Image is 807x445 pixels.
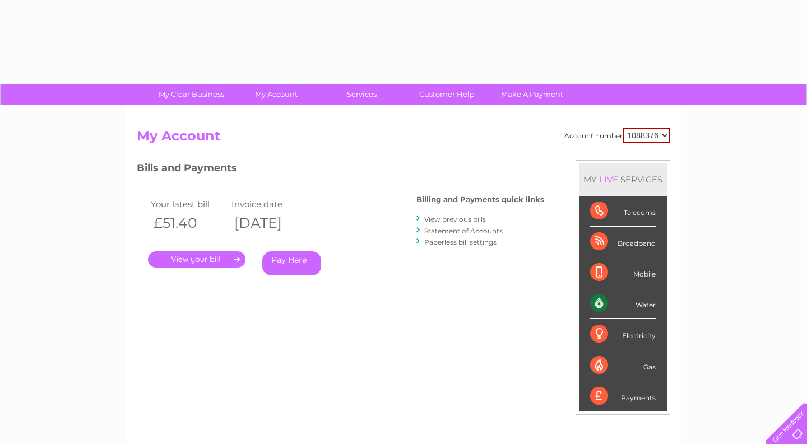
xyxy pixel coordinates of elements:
div: Telecoms [590,196,656,227]
div: Gas [590,350,656,381]
th: [DATE] [229,212,309,235]
div: Mobile [590,257,656,288]
a: Services [316,84,408,105]
h4: Billing and Payments quick links [416,195,544,204]
div: MY SERVICES [579,163,667,195]
h3: Bills and Payments [137,160,544,180]
div: Account number [564,128,670,143]
div: Electricity [590,319,656,350]
td: Invoice date [229,196,309,212]
div: Broadband [590,227,656,257]
h2: My Account [137,128,670,149]
a: Pay Here [262,251,321,275]
div: Payments [590,381,656,411]
a: . [148,251,245,268]
a: My Clear Business [145,84,238,105]
a: Make A Payment [486,84,578,105]
a: Paperless bill settings [424,238,497,246]
div: LIVE [597,174,620,185]
a: Customer Help [401,84,493,105]
a: My Account [230,84,323,105]
div: Water [590,288,656,319]
a: View previous bills [424,215,486,223]
th: £51.40 [148,212,229,235]
a: Statement of Accounts [424,227,503,235]
td: Your latest bill [148,196,229,212]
